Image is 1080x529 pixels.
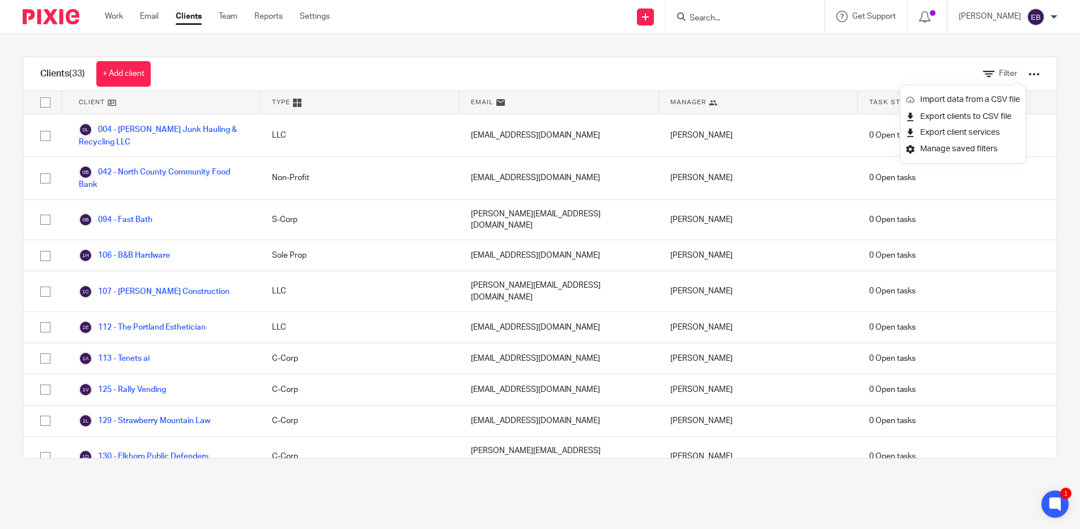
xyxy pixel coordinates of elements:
[959,11,1021,22] p: [PERSON_NAME]
[659,157,858,199] div: [PERSON_NAME]
[261,240,460,271] div: Sole Prop
[79,414,210,428] a: 129 - Strawberry Mountain Law
[869,214,916,225] span: 0 Open tasks
[79,383,166,396] a: 125 - Rally Vending
[79,249,92,262] img: svg%3E
[670,97,706,107] span: Manager
[460,157,658,199] div: [EMAIL_ADDRESS][DOMAIN_NAME]
[79,383,92,396] img: svg%3E
[659,343,858,374] div: [PERSON_NAME]
[176,11,202,22] a: Clients
[460,312,658,343] div: [EMAIL_ADDRESS][DOMAIN_NAME]
[254,11,283,22] a: Reports
[460,406,658,436] div: [EMAIL_ADDRESS][DOMAIN_NAME]
[869,285,916,297] span: 0 Open tasks
[79,285,229,298] a: 107 - [PERSON_NAME] Construction
[869,384,916,395] span: 0 Open tasks
[261,157,460,199] div: Non-Profit
[852,12,896,20] span: Get Support
[906,125,1000,140] button: Export client services
[471,97,494,107] span: Email
[869,97,919,107] span: Task Status
[1027,8,1045,26] img: svg%3E
[659,200,858,240] div: [PERSON_NAME]
[79,123,92,136] img: svg%3E
[79,285,92,298] img: svg%3E
[999,70,1017,78] span: Filter
[906,140,1020,157] a: Manage saved filters
[79,213,92,227] img: svg%3E
[219,11,237,22] a: Team
[869,415,916,426] span: 0 Open tasks
[261,114,460,156] div: LLC
[79,97,105,107] span: Client
[261,406,460,436] div: C-Corp
[79,414,92,428] img: svg%3E
[79,450,92,463] img: svg%3E
[659,374,858,405] div: [PERSON_NAME]
[261,200,460,240] div: S-Corp
[300,11,330,22] a: Settings
[906,91,1020,108] a: Import data from a CSV file
[869,250,916,261] span: 0 Open tasks
[79,249,170,262] a: 106 - B&B Hardware
[79,165,249,190] a: 042 - North County Community Food Bank
[460,114,658,156] div: [EMAIL_ADDRESS][DOMAIN_NAME]
[460,343,658,374] div: [EMAIL_ADDRESS][DOMAIN_NAME]
[460,437,658,477] div: [PERSON_NAME][EMAIL_ADDRESS][DOMAIN_NAME]
[261,312,460,343] div: LLC
[869,451,916,462] span: 0 Open tasks
[261,271,460,312] div: LLC
[659,437,858,477] div: [PERSON_NAME]
[79,352,150,365] a: 113 - Tenets ai
[261,374,460,405] div: C-Corp
[659,114,858,156] div: [PERSON_NAME]
[79,450,209,463] a: 130 - Elkhorn Public Defenders
[460,374,658,405] div: [EMAIL_ADDRESS][DOMAIN_NAME]
[79,165,92,179] img: svg%3E
[35,92,56,113] input: Select all
[261,343,460,374] div: C-Corp
[659,312,858,343] div: [PERSON_NAME]
[105,11,123,22] a: Work
[79,352,92,365] img: svg%3E
[869,353,916,364] span: 0 Open tasks
[906,108,1020,125] a: Export clients to CSV file
[272,97,290,107] span: Type
[869,172,916,184] span: 0 Open tasks
[659,406,858,436] div: [PERSON_NAME]
[79,321,92,334] img: svg%3E
[460,271,658,312] div: [PERSON_NAME][EMAIL_ADDRESS][DOMAIN_NAME]
[869,322,916,333] span: 0 Open tasks
[140,11,159,22] a: Email
[659,240,858,271] div: [PERSON_NAME]
[261,437,460,477] div: C-Corp
[23,9,79,24] img: Pixie
[460,200,658,240] div: [PERSON_NAME][EMAIL_ADDRESS][DOMAIN_NAME]
[96,61,151,87] a: + Add client
[869,130,916,141] span: 0 Open tasks
[69,69,85,78] span: (33)
[659,271,858,312] div: [PERSON_NAME]
[79,213,152,227] a: 094 - Fast Bath
[40,68,85,80] h1: Clients
[688,14,790,24] input: Search
[79,321,206,334] a: 112 - The Portland Esthetician
[1060,488,1072,499] div: 1
[79,123,249,148] a: 004 - [PERSON_NAME] Junk Hauling & Recycling LLC
[460,240,658,271] div: [EMAIL_ADDRESS][DOMAIN_NAME]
